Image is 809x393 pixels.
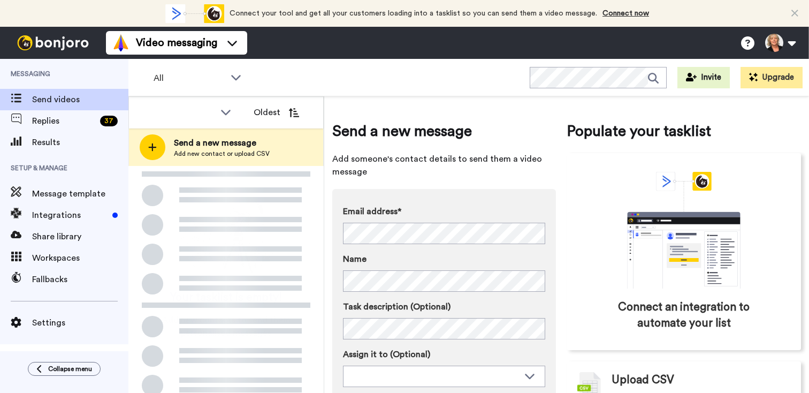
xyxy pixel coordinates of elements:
[32,273,128,286] span: Fallbacks
[602,10,649,17] a: Connect now
[677,67,730,88] button: Invite
[136,35,217,50] span: Video messaging
[343,253,367,266] span: Name
[332,120,556,142] span: Send a new message
[165,4,224,23] div: animation
[100,116,118,126] div: 37
[741,67,803,88] button: Upgrade
[112,34,129,51] img: vm-color.svg
[32,230,128,243] span: Share library
[343,205,545,218] label: Email address*
[343,348,545,361] label: Assign it to (Optional)
[48,365,92,373] span: Collapse menu
[32,252,128,264] span: Workspaces
[174,149,270,158] span: Add new contact or upload CSV
[32,187,128,200] span: Message template
[32,93,128,106] span: Send videos
[144,314,308,339] span: Add new contacts to send them personalised messages
[154,72,225,85] span: All
[332,153,556,178] span: Add someone's contact details to send them a video message
[173,196,280,282] img: ready-set-action.png
[174,137,270,149] span: Send a new message
[230,10,597,17] span: Connect your tool and get all your customers loading into a tasklist so you can send them a video...
[343,300,545,313] label: Task description (Optional)
[32,209,108,222] span: Integrations
[612,299,755,331] span: Connect an integration to automate your list
[32,136,128,149] span: Results
[32,316,128,329] span: Settings
[13,35,93,50] img: bj-logo-header-white.svg
[612,372,674,388] span: Upload CSV
[567,120,801,142] span: Populate your tasklist
[28,362,101,376] button: Collapse menu
[32,115,96,127] span: Replies
[604,172,764,289] div: animation
[170,290,283,306] span: Your tasklist is empty!
[246,102,307,123] button: Oldest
